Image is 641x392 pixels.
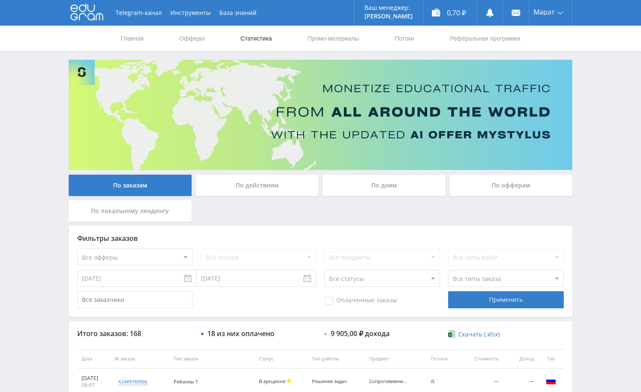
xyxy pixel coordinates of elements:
img: Banner [69,60,572,170]
div: Применить [448,291,563,308]
span: Оплаченные заказы [324,296,397,305]
a: Офферы [178,26,206,51]
a: Статистика [239,26,273,51]
div: По действиям [196,175,319,196]
a: Промо-материалы [307,26,360,51]
div: Фильтры заказов [77,234,564,242]
div: По дням [323,175,446,196]
span: Марат [533,9,555,15]
a: Главная [120,26,144,51]
input: Все заказчики [77,291,192,308]
a: Реферальная программа [449,26,521,51]
div: По заказам [69,175,192,196]
div: По офферам [450,175,573,196]
p: [PERSON_NAME] [364,13,413,20]
a: Потоки [394,26,415,51]
p: Ваш менеджер: [364,4,413,11]
div: По локальному лендингу [69,200,192,222]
